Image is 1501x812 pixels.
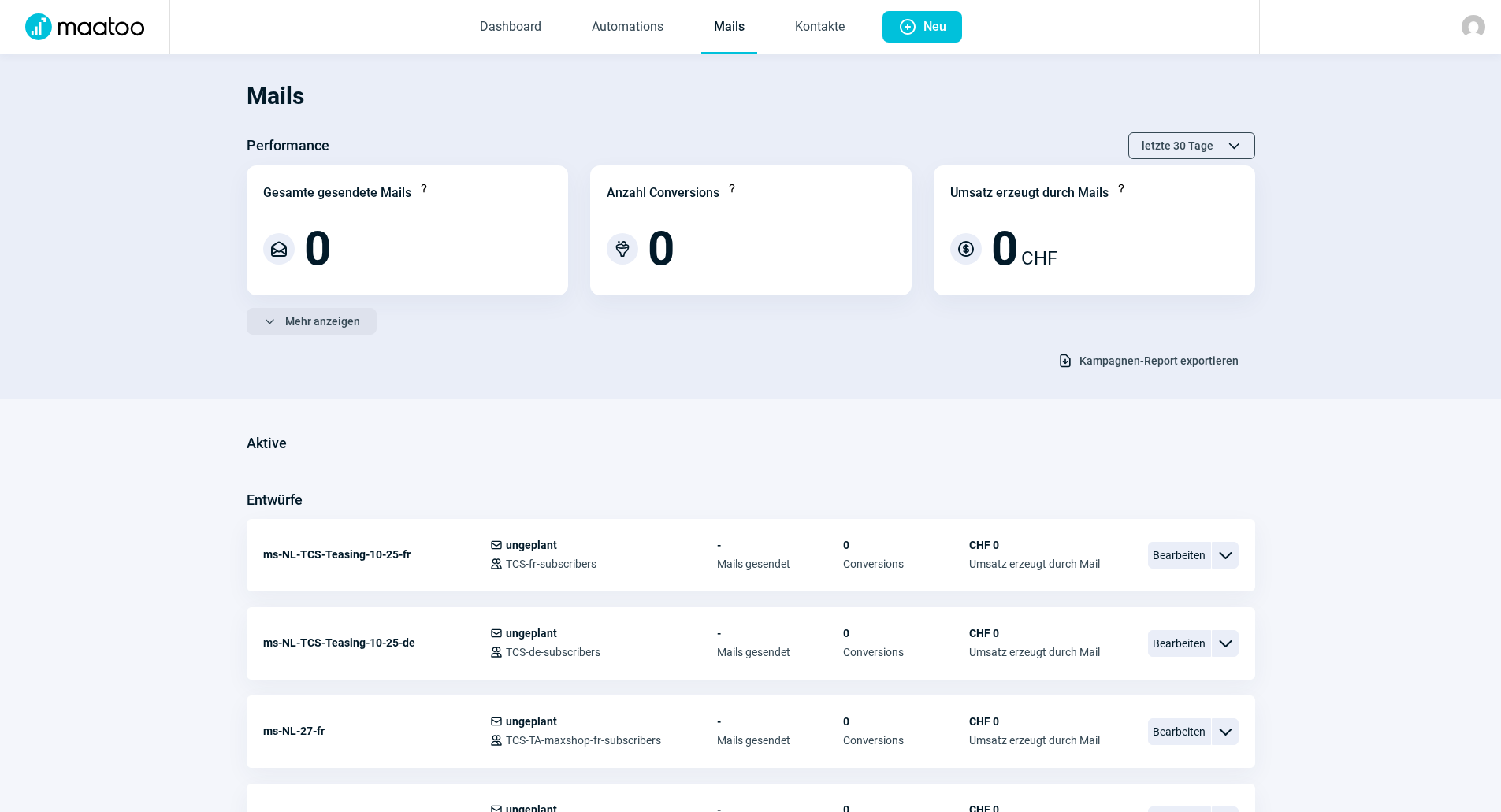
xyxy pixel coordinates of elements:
div: Gesamte gesendete Mails [263,184,411,202]
span: Conversions [843,734,969,747]
div: ms-NL-TCS-Teasing-10-25-fr [263,539,490,570]
h3: Entwürfe [247,488,303,513]
h3: Aktive [247,431,287,456]
span: - [717,715,843,728]
span: ungeplant [506,539,557,551]
button: Mehr anzeigen [247,308,377,335]
h3: Performance [247,133,329,158]
span: 0 [991,225,1018,273]
span: CHF 0 [969,715,1100,728]
span: Mails gesendet [717,646,843,658]
span: Bearbeiten [1148,542,1211,569]
a: Dashboard [467,2,554,54]
span: - [717,539,843,551]
span: ungeplant [506,627,557,640]
span: Umsatz erzeugt durch Mail [969,558,1100,570]
span: TCS-de-subscribers [506,646,600,658]
button: Neu [882,11,962,43]
a: Automations [579,2,676,54]
span: CHF 0 [969,539,1100,551]
a: Kontakte [782,2,857,54]
span: Mails gesendet [717,734,843,747]
span: Bearbeiten [1148,718,1211,745]
span: TCS-fr-subscribers [506,558,596,570]
span: letzte 30 Tage [1142,133,1213,158]
span: 0 [843,539,969,551]
div: ms-NL-27-fr [263,715,490,747]
span: Conversions [843,646,969,658]
h1: Mails [247,69,1255,123]
span: Umsatz erzeugt durch Mail [969,734,1100,747]
div: Anzahl Conversions [607,184,719,202]
span: Umsatz erzeugt durch Mail [969,646,1100,658]
span: Mails gesendet [717,558,843,570]
span: - [717,627,843,640]
span: CHF 0 [969,627,1100,640]
span: CHF [1021,244,1057,273]
img: avatar [1462,15,1485,39]
button: Kampagnen-Report exportieren [1041,347,1255,374]
span: 0 [648,225,674,273]
span: Mehr anzeigen [285,309,360,334]
span: TCS-TA-maxshop-fr-subscribers [506,734,661,747]
span: Conversions [843,558,969,570]
div: Umsatz erzeugt durch Mails [950,184,1109,202]
span: Kampagnen-Report exportieren [1079,348,1239,373]
span: 0 [304,225,331,273]
span: 0 [843,627,969,640]
span: Neu [923,11,946,43]
span: Bearbeiten [1148,630,1211,657]
img: Logo [16,13,154,40]
span: 0 [843,715,969,728]
div: ms-NL-TCS-Teasing-10-25-de [263,627,490,658]
span: ungeplant [506,715,557,728]
a: Mails [701,2,757,54]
